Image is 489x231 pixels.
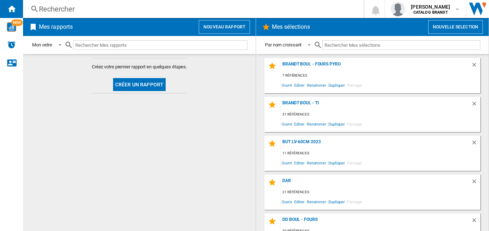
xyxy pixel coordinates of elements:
div: Rechercher [39,4,345,14]
span: Dupliquer [327,197,346,207]
span: Partager [346,158,363,168]
div: 21 références [281,188,480,197]
div: Par nom croissant [265,42,301,47]
span: Créez votre premier rapport en quelques étapes. [92,64,187,70]
input: Rechercher Mes rapports [73,40,247,50]
div: 7 références [281,71,480,80]
div: BUT LV-60cm 2023 [281,139,471,149]
span: Editer [293,197,305,207]
div: Supprimer [471,100,480,110]
span: Renommer [306,197,327,207]
img: wise-card.svg [7,22,16,32]
div: 31 références [281,110,480,119]
div: DD Boul - Fours [281,217,471,227]
div: BRANDT BOUL - TI [281,100,471,110]
span: Partager [346,80,363,90]
span: Renommer [306,80,327,90]
span: Editer [293,158,305,168]
div: Supprimer [471,217,480,227]
span: Partager [346,197,363,207]
span: Ouvrir [281,158,293,168]
button: Nouvelle selection [428,20,483,34]
h2: Mes sélections [270,20,311,34]
div: 11 références [281,149,480,158]
img: alerts-logo.svg [7,40,16,49]
h2: Mes rapports [37,20,74,34]
img: profile.jpg [391,2,405,16]
span: Dupliquer [327,158,346,168]
span: NEW [11,19,23,26]
button: Créer un rapport [113,78,166,91]
span: Partager [346,119,363,129]
div: Supprimer [471,178,480,188]
span: Dupliquer [327,80,346,90]
span: Ouvrir [281,197,293,207]
span: Renommer [306,119,327,129]
div: Supprimer [471,62,480,71]
div: dar [281,178,471,188]
button: Nouveau rapport [199,20,250,34]
span: Renommer [306,158,327,168]
span: Editer [293,119,305,129]
span: Ouvrir [281,119,293,129]
span: Dupliquer [327,119,346,129]
div: Mon ordre [32,42,52,47]
div: BRANDT BOUL - FOURS PYRO [281,62,471,71]
b: CATALOG BRANDT [413,10,448,15]
div: Supprimer [471,139,480,149]
input: Rechercher Mes sélections [322,40,480,50]
span: Ouvrir [281,80,293,90]
span: Editer [293,80,305,90]
span: [PERSON_NAME] [411,3,450,10]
